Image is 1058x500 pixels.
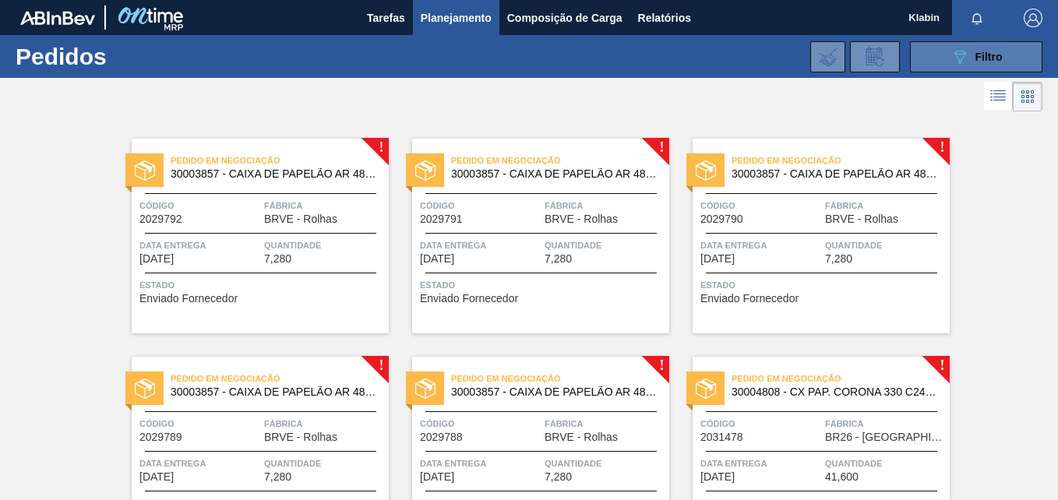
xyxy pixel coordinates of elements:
span: Enviado Fornecedor [139,293,238,305]
span: 30003857 - CAIXA DE PAPELAO AR 484 X 311 X 275 [451,168,657,180]
img: estado [415,160,436,181]
div: Importar Negociações dos Pedidos [810,41,845,72]
span: Quantidade [264,456,385,471]
span: Quantidade [825,456,946,471]
span: Fábrica [545,416,665,431]
span: 7,280 [545,471,572,483]
span: Código [700,198,821,213]
span: Data entrega [420,238,541,253]
span: 7,280 [545,253,572,265]
img: estado [696,379,716,399]
span: Código [420,416,541,431]
span: Pedido em Negociação [451,153,669,168]
div: Solicitação de Revisão de Pedidos [850,41,900,72]
span: BRVE - Rolhas [264,431,337,443]
span: Data entrega [420,456,541,471]
a: !estadoPedido em Negociação30003857 - CAIXA DE PAPELÃO AR 484 X 311 X 275Código2029791FábricaBRVE... [389,139,669,333]
span: Data entrega [700,456,821,471]
h1: Pedidos [16,48,234,65]
span: BR26 - Uberlândia [825,431,946,443]
span: 2029790 [700,213,743,225]
span: 30003857 - CAIXA DE PAPELAO AR 484 X 311 X 275 [171,168,376,180]
img: TNhmsLtSVTkK8tSr43FrP2fwEKptu5GPRR3wAAAABJRU5ErkJggg== [20,11,95,25]
span: Status [700,277,946,293]
span: Filtro [975,51,1003,63]
span: Quantidade [825,238,946,253]
span: Status [139,277,385,293]
span: Data entrega [139,238,260,253]
span: Código [700,416,821,431]
div: Visão em Cards [1013,82,1042,111]
span: BRVE - Rolhas [264,213,337,225]
span: BRVE - Rolhas [825,213,898,225]
span: 30003857 - CAIXA DE PAPELAO AR 484 X 311 X 275 [171,386,376,398]
span: Relatórios [638,9,691,27]
img: estado [135,379,155,399]
span: Fábrica [825,198,946,213]
span: Código [139,198,260,213]
span: 2029789 [139,431,182,443]
button: Filtro [910,41,1042,72]
div: Visão em Lista [984,82,1013,111]
span: 7,280 [825,253,852,265]
span: Composição de Carga [507,9,622,27]
span: Tarefas [367,9,405,27]
span: BRVE - Rolhas [545,213,618,225]
a: !estadoPedido em Negociação30003857 - CAIXA DE PAPELÃO AR 484 X 311 X 275Código2029792FábricaBRVE... [108,139,389,333]
span: Status [420,277,665,293]
span: Planejamento [421,9,492,27]
span: 30003857 - CAIXA DE PAPELAO AR 484 X 311 X 275 [732,168,937,180]
span: 24/09/2025 [420,471,454,483]
span: 15/09/2025 [139,253,174,265]
span: 2031478 [700,431,743,443]
span: 41,600 [825,471,859,483]
span: Fábrica [264,416,385,431]
span: Pedido em Negociação [171,371,389,386]
span: 2029791 [420,213,463,225]
span: BRVE - Rolhas [545,431,618,443]
span: Fábrica [545,198,665,213]
span: 30004808 - CX PAP. CORONA 330 C24 WAVE [732,386,937,398]
span: Código [139,416,260,431]
img: Logout [1024,9,1042,27]
span: 25/09/2025 [700,471,735,483]
a: !estadoPedido em Negociação30003857 - CAIXA DE PAPELÃO AR 484 X 311 X 275Código2029790FábricaBRVE... [669,139,950,333]
span: Código [420,198,541,213]
span: Pedido em Negociação [451,371,669,386]
span: Quantidade [264,238,385,253]
span: Fábrica [825,416,946,431]
span: 2029792 [139,213,182,225]
span: Pedido em Negociação [171,153,389,168]
span: Quantidade [545,238,665,253]
span: Quantidade [545,456,665,471]
span: 17/09/2025 [420,253,454,265]
span: 30003857 - CAIXA DE PAPELAO AR 484 X 311 X 275 [451,386,657,398]
img: estado [696,160,716,181]
span: Enviado Fornecedor [700,293,799,305]
span: Pedido em Negociação [732,371,950,386]
span: 7,280 [264,471,291,483]
span: Pedido em Negociação [732,153,950,168]
img: estado [415,379,436,399]
button: Notificações [952,7,1002,29]
span: 2029788 [420,431,463,443]
span: Data entrega [700,238,821,253]
span: 22/09/2025 [139,471,174,483]
img: estado [135,160,155,181]
span: 19/09/2025 [700,253,735,265]
span: Enviado Fornecedor [420,293,518,305]
span: 7,280 [264,253,291,265]
span: Fábrica [264,198,385,213]
span: Data entrega [139,456,260,471]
